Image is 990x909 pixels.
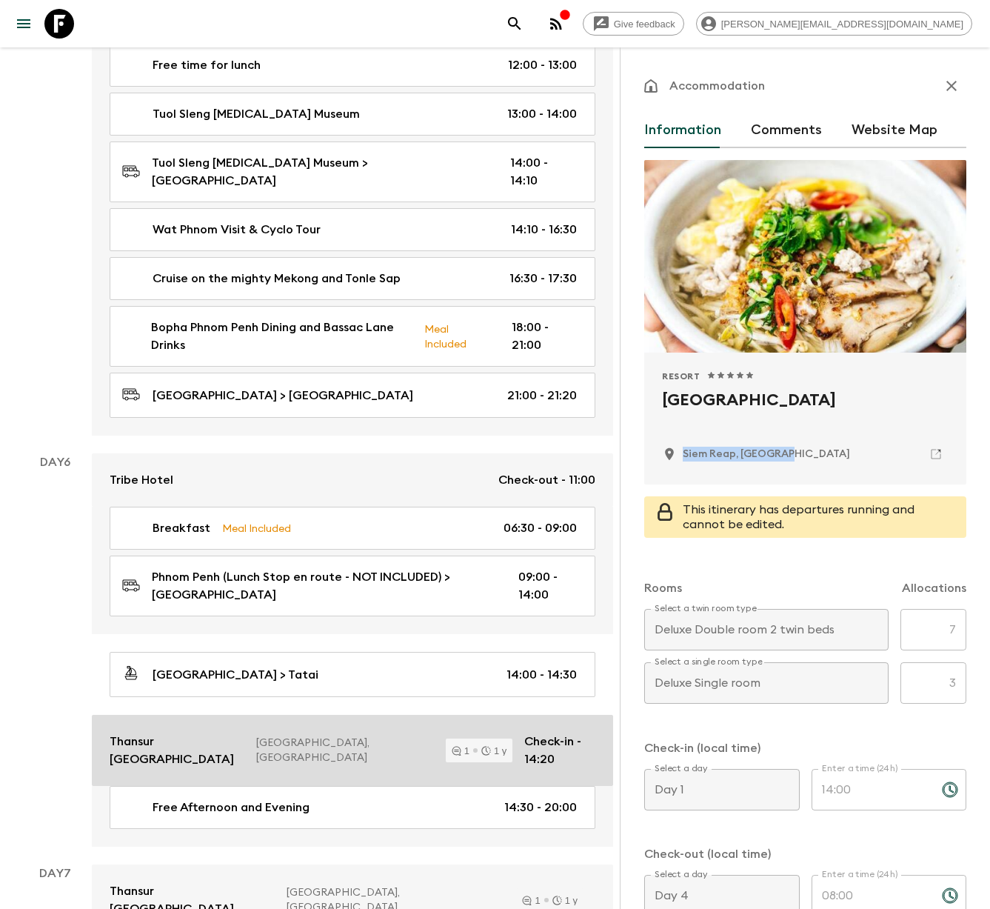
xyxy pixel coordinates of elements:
[509,270,577,287] p: 16:30 - 17:30
[655,762,707,775] label: Select a day
[92,453,613,507] a: Tribe HotelCheck-out - 11:00
[504,799,577,816] p: 14:30 - 20:00
[500,9,529,39] button: search adventures
[713,19,971,30] span: [PERSON_NAME][EMAIL_ADDRESS][DOMAIN_NAME]
[644,739,966,757] p: Check-in (local time)
[606,19,683,30] span: Give feedback
[152,154,486,190] p: Tuol Sleng [MEDICAL_DATA] Museum > [GEOGRAPHIC_DATA]
[9,9,39,39] button: menu
[110,141,595,202] a: Tuol Sleng [MEDICAL_DATA] Museum > [GEOGRAPHIC_DATA]14:00 - 14:10
[751,113,822,148] button: Comments
[110,44,595,87] a: Free time for lunch12:00 - 13:00
[902,579,966,597] p: Allocations
[153,519,210,537] p: Breakfast
[110,733,244,768] p: Thansur [GEOGRAPHIC_DATA]
[683,504,914,530] span: This itinerary has departures running and cannot be edited.
[92,715,613,786] a: Thansur [GEOGRAPHIC_DATA][GEOGRAPHIC_DATA], [GEOGRAPHIC_DATA]11 yCheck-in - 14:20
[644,845,966,863] p: Check-out (local time)
[110,786,595,829] a: Free Afternoon and Evening14:30 - 20:00
[151,319,412,354] p: Bopha Phnom Penh Dining and Bassac Lane Drinks
[506,666,577,684] p: 14:00 - 14:30
[511,221,577,239] p: 14:10 - 16:30
[153,56,261,74] p: Free time for lunch
[152,568,495,604] p: Phnom Penh (Lunch Stop en route - NOT INCLUDED) > [GEOGRAPHIC_DATA]
[507,387,577,404] p: 21:00 - 21:20
[655,602,757,615] label: Select a twin room type
[662,370,700,382] span: Resort
[110,507,595,550] a: BreakfastMeal Included06:30 - 09:00
[481,746,506,756] div: 1 y
[424,321,489,352] p: Meal Included
[822,762,898,775] label: Enter a time (24h)
[518,568,577,604] p: 09:00 - 14:00
[153,799,310,816] p: Free Afternoon and Evening
[852,113,937,148] button: Website Map
[812,769,930,810] input: hh:mm
[452,746,469,756] div: 1
[524,733,595,768] p: Check-in - 14:20
[110,306,595,367] a: Bopha Phnom Penh Dining and Bassac Lane DrinksMeal Included18:00 - 21:00
[498,471,595,489] p: Check-out - 11:00
[583,12,684,36] a: Give feedback
[256,736,434,765] p: [GEOGRAPHIC_DATA], [GEOGRAPHIC_DATA]
[822,868,898,881] label: Enter a time (24h)
[644,579,682,597] p: Rooms
[644,113,721,148] button: Information
[110,556,595,616] a: Phnom Penh (Lunch Stop en route - NOT INCLUDED) > [GEOGRAPHIC_DATA]09:00 - 14:00
[696,12,972,36] div: [PERSON_NAME][EMAIL_ADDRESS][DOMAIN_NAME]
[110,373,595,418] a: [GEOGRAPHIC_DATA] > [GEOGRAPHIC_DATA]21:00 - 21:20
[110,93,595,136] a: Tuol Sleng [MEDICAL_DATA] Museum13:00 - 14:00
[18,453,92,471] p: Day 6
[662,388,949,436] h2: [GEOGRAPHIC_DATA]
[153,270,401,287] p: Cruise on the mighty Mekong and Tonle Sap
[522,896,540,905] div: 1
[18,865,92,882] p: Day 7
[683,447,850,462] p: Siem Reap, Cambodia
[153,105,360,123] p: Tuol Sleng [MEDICAL_DATA] Museum
[510,154,577,190] p: 14:00 - 14:10
[153,221,321,239] p: Wat Phnom Visit & Cyclo Tour
[110,652,595,697] a: [GEOGRAPHIC_DATA] > Tatai14:00 - 14:30
[222,520,291,536] p: Meal Included
[655,868,707,881] label: Select a day
[504,519,577,537] p: 06:30 - 09:00
[153,666,318,684] p: [GEOGRAPHIC_DATA] > Tatai
[153,387,413,404] p: [GEOGRAPHIC_DATA] > [GEOGRAPHIC_DATA]
[507,105,577,123] p: 13:00 - 14:00
[110,471,173,489] p: Tribe Hotel
[669,77,765,95] p: Accommodation
[508,56,577,74] p: 12:00 - 13:00
[644,160,966,353] div: Photo of Treeline Urban Resort
[110,208,595,251] a: Wat Phnom Visit & Cyclo Tour14:10 - 16:30
[552,896,578,905] div: 1 y
[512,319,577,354] p: 18:00 - 21:00
[655,656,763,668] label: Select a single room type
[110,257,595,300] a: Cruise on the mighty Mekong and Tonle Sap16:30 - 17:30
